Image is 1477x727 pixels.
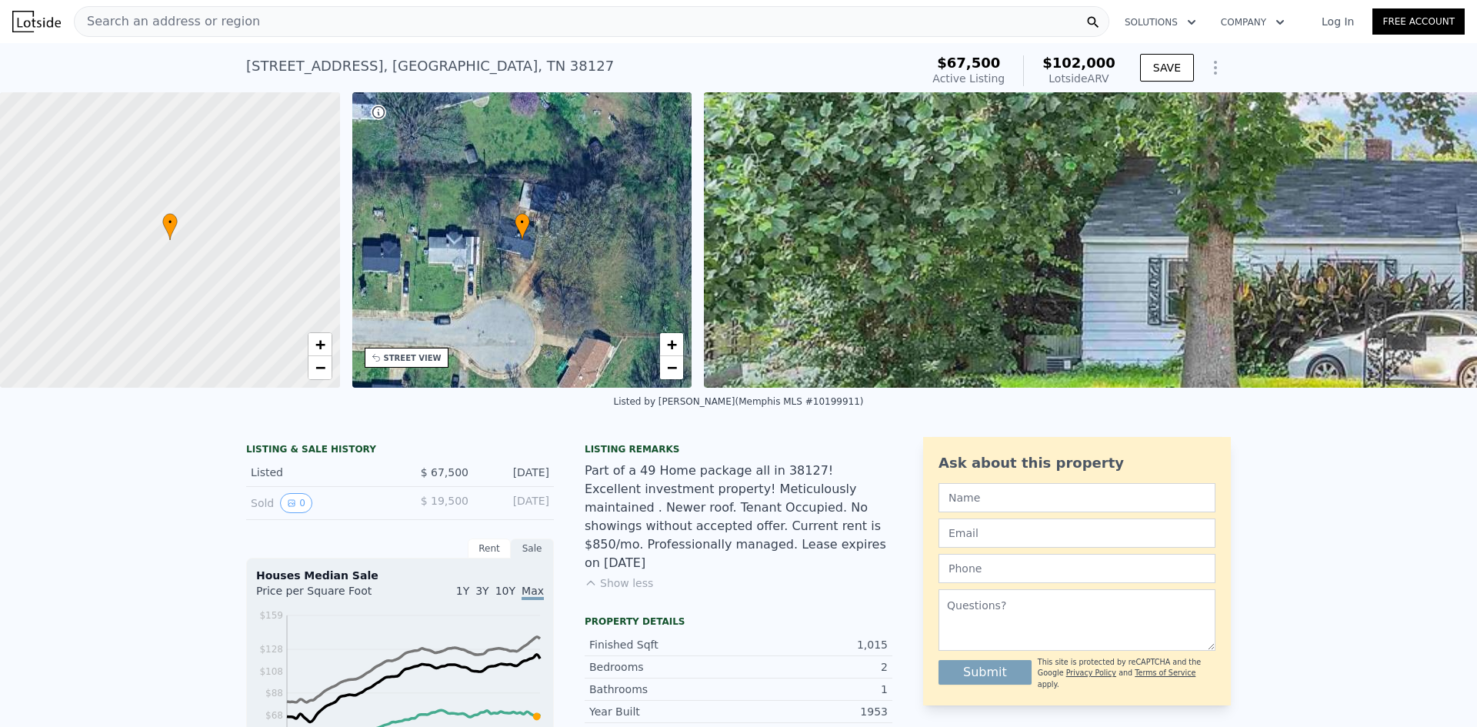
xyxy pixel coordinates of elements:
span: + [667,335,677,354]
button: Solutions [1112,8,1209,36]
a: Terms of Service [1135,669,1195,677]
span: Max [522,585,544,600]
span: 3Y [475,585,488,597]
span: $67,500 [937,55,1000,71]
div: Price per Square Foot [256,583,400,608]
div: STREET VIEW [384,352,442,364]
a: Zoom out [660,356,683,379]
button: Show less [585,575,653,591]
div: Bedrooms [589,659,738,675]
span: • [162,215,178,229]
span: − [315,358,325,377]
span: + [315,335,325,354]
tspan: $108 [259,666,283,677]
span: Search an address or region [75,12,260,31]
div: 2 [738,659,888,675]
div: Listing remarks [585,443,892,455]
button: Submit [939,660,1032,685]
input: Phone [939,554,1215,583]
div: Rent [468,539,511,559]
div: 1,015 [738,637,888,652]
a: Privacy Policy [1066,669,1116,677]
a: Zoom out [308,356,332,379]
div: Listed [251,465,388,480]
span: − [667,358,677,377]
div: Houses Median Sale [256,568,544,583]
div: Listed by [PERSON_NAME] (Memphis MLS #10199911) [613,396,863,407]
img: Lotside [12,11,61,32]
div: • [162,213,178,240]
div: Finished Sqft [589,637,738,652]
div: Part of a 49 Home package all in 38127! Excellent investment property! Meticulously maintained . ... [585,462,892,572]
div: Year Built [589,704,738,719]
div: 1 [738,682,888,697]
a: Log In [1303,14,1372,29]
div: Sale [511,539,554,559]
div: [DATE] [481,493,549,513]
div: Property details [585,615,892,628]
tspan: $68 [265,710,283,721]
button: Company [1209,8,1297,36]
div: • [515,213,530,240]
div: [STREET_ADDRESS] , [GEOGRAPHIC_DATA] , TN 38127 [246,55,614,77]
div: Ask about this property [939,452,1215,474]
tspan: $159 [259,610,283,621]
a: Zoom in [308,333,332,356]
div: Lotside ARV [1042,71,1115,86]
tspan: $88 [265,688,283,699]
span: $ 67,500 [421,466,468,479]
div: Sold [251,493,388,513]
span: Active Listing [932,72,1005,85]
button: Show Options [1200,52,1231,83]
span: $ 19,500 [421,495,468,507]
span: 10Y [495,585,515,597]
span: $102,000 [1042,55,1115,71]
div: LISTING & SALE HISTORY [246,443,554,459]
span: 1Y [456,585,469,597]
a: Zoom in [660,333,683,356]
div: This site is protected by reCAPTCHA and the Google and apply. [1038,657,1215,690]
div: [DATE] [481,465,549,480]
input: Name [939,483,1215,512]
span: • [515,215,530,229]
input: Email [939,519,1215,548]
button: SAVE [1140,54,1194,82]
a: Free Account [1372,8,1465,35]
div: Bathrooms [589,682,738,697]
button: View historical data [280,493,312,513]
tspan: $128 [259,644,283,655]
div: 1953 [738,704,888,719]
